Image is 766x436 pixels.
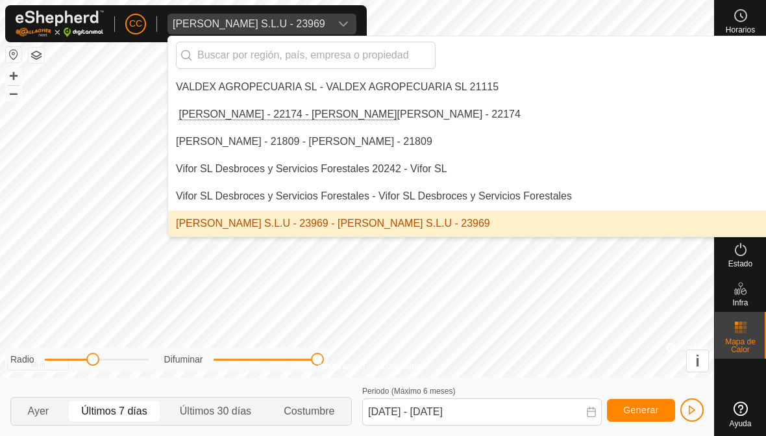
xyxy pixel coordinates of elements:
[284,404,334,419] span: Costumbre
[164,353,203,366] label: Difuminar
[362,387,455,396] label: Periodo (Máximo 6 meses)
[6,47,21,62] button: Restablecer Mapa
[176,134,432,149] div: [PERSON_NAME] - 21809 - [PERSON_NAME] - 21809
[173,19,325,29] div: [PERSON_NAME] S.L.U - 23969
[176,107,521,122] div: [PERSON_NAME] - 22174
[176,216,490,231] div: [PERSON_NAME] S.L.U - 23969 - [PERSON_NAME] S.L.U - 23969
[81,404,147,419] span: Últimos 7 días
[10,353,34,366] label: Radio
[330,14,356,34] div: dropdown trigger
[732,299,748,307] span: Infra
[290,361,365,372] a: Política de Privacidad
[28,404,49,419] span: Ayer
[623,405,659,415] span: Generar
[176,161,447,177] div: Vifor SL Desbroces y Servicios Forestales 20242 - Vifor SL
[129,17,142,31] span: CC
[726,26,755,34] span: Horarios
[380,361,424,372] a: Contáctenos
[180,404,251,419] span: Últimos 30 días
[607,399,675,422] button: Generar
[715,396,766,433] a: Ayuda
[29,47,44,63] button: Capas del Mapa
[730,420,752,428] span: Ayuda
[728,260,752,268] span: Estado
[6,85,21,101] button: –
[176,188,572,204] div: Vifor SL Desbroces y Servicios Forestales - Vifor SL Desbroces y Servicios Forestales
[16,10,104,37] img: Logo Gallagher
[687,350,708,372] button: i
[176,42,436,69] input: Buscar por región, país, empresa o propiedad
[176,79,499,95] div: VALDEX AGROPECUARIA SL - VALDEX AGROPECUARIA SL 21115
[718,338,763,353] span: Mapa de Calor
[695,352,700,370] span: i
[167,14,330,34] span: Vilma Labra S.L.U - 23969
[6,68,21,84] button: +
